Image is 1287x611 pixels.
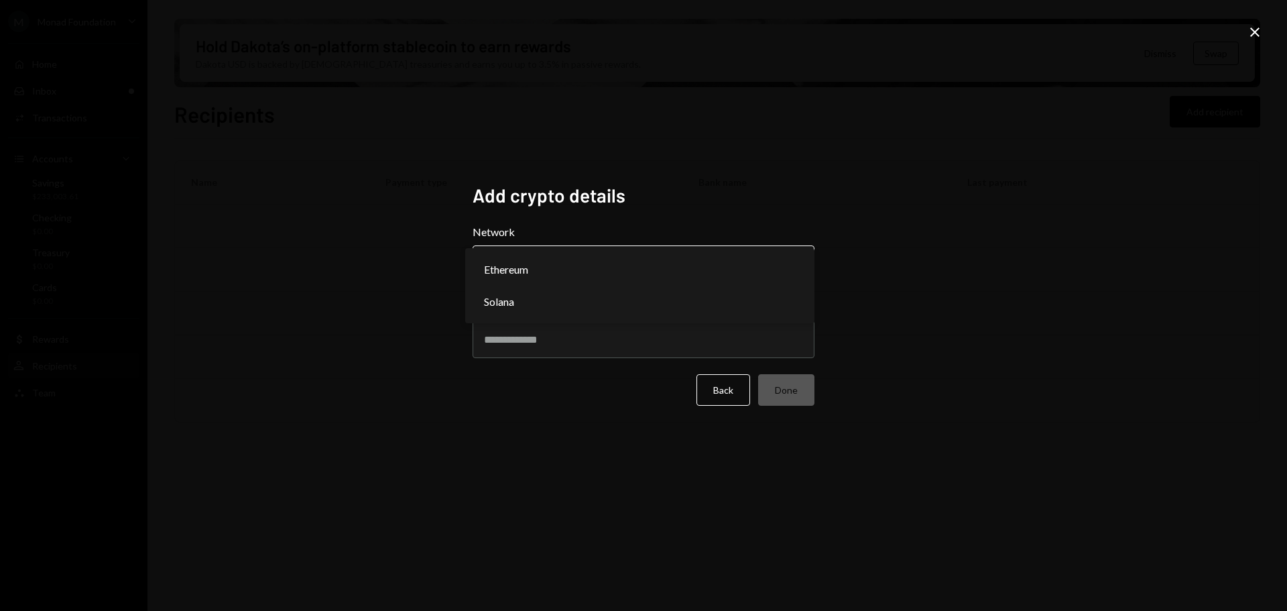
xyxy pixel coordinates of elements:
[473,224,814,240] label: Network
[484,262,528,278] span: Ethereum
[484,294,514,310] span: Solana
[473,182,814,209] h2: Add crypto details
[473,245,814,283] button: Network
[696,374,750,406] button: Back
